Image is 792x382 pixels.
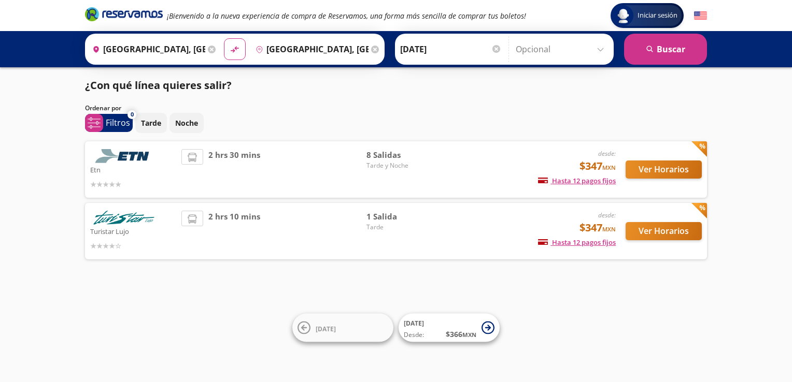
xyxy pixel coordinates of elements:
[85,6,163,22] i: Brand Logo
[90,163,176,175] p: Etn
[366,149,439,161] span: 8 Salidas
[404,330,424,340] span: Desde:
[90,211,158,225] img: Turistar Lujo
[462,331,476,339] small: MXN
[169,113,204,133] button: Noche
[88,36,205,62] input: Buscar Origen
[538,176,616,185] span: Hasta 12 pagos fijos
[624,34,707,65] button: Buscar
[366,223,439,232] span: Tarde
[516,36,609,62] input: Opcional
[292,314,393,342] button: [DATE]
[135,113,167,133] button: Tarde
[316,324,336,333] span: [DATE]
[208,211,260,252] span: 2 hrs 10 mins
[366,211,439,223] span: 1 Salida
[167,11,526,21] em: ¡Bienvenido a la nueva experiencia de compra de Reservamos, una forma más sencilla de comprar tus...
[85,6,163,25] a: Brand Logo
[208,149,260,190] span: 2 hrs 30 mins
[400,36,502,62] input: Elegir Fecha
[175,117,198,128] p: Noche
[633,10,682,21] span: Iniciar sesión
[602,164,616,171] small: MXN
[598,149,616,158] em: desde:
[626,160,702,179] button: Ver Horarios
[602,225,616,233] small: MXN
[85,114,133,132] button: 0Filtros
[131,110,134,119] span: 0
[598,211,616,219] em: desde:
[579,158,616,174] span: $347
[90,225,176,237] p: Turistar Lujo
[446,329,476,340] span: $ 366
[538,238,616,247] span: Hasta 12 pagos fijos
[399,314,500,342] button: [DATE]Desde:$366MXN
[85,78,232,93] p: ¿Con qué línea quieres salir?
[626,222,702,240] button: Ver Horarios
[106,116,130,129] p: Filtros
[404,319,424,328] span: [DATE]
[141,117,161,128] p: Tarde
[85,104,121,113] p: Ordenar por
[579,220,616,236] span: $347
[90,149,158,163] img: Etn
[366,161,439,170] span: Tarde y Noche
[251,36,369,62] input: Buscar Destino
[694,9,707,22] button: English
